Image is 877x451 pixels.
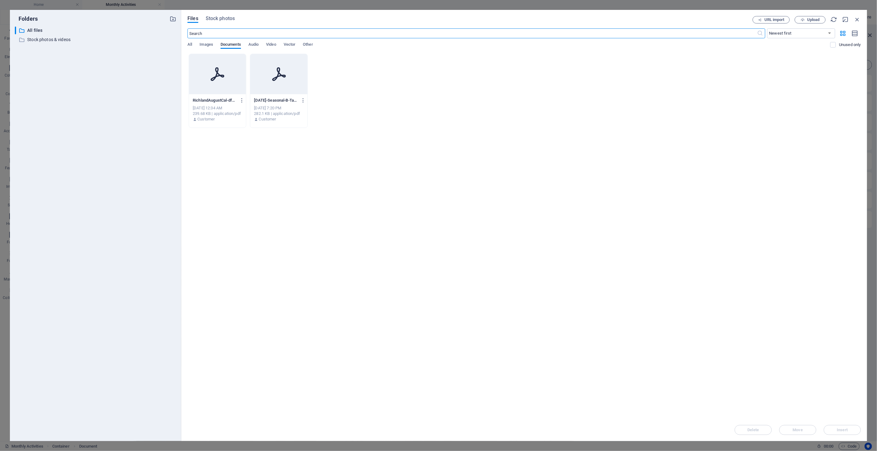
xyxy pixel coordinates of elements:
[259,116,276,122] p: Customer
[303,41,313,49] span: Other
[15,15,38,23] p: Folders
[854,16,861,23] i: Close
[807,18,820,22] span: Upload
[27,36,165,43] p: Stock photos & videos
[284,41,296,49] span: Vector
[831,16,837,23] i: Reload
[266,41,276,49] span: Video
[254,105,303,111] div: [DATE] 7:20 PM
[2,2,44,8] a: Skip to main content
[254,98,298,103] p: Apr25-Seasonal-B-Tabloid1-yU99TaImRo0tjJ1KRj_Wxg.pdf
[170,15,176,22] i: Create new folder
[197,116,215,122] p: Customer
[206,15,235,22] span: Stock photos
[795,16,826,23] button: Upload
[15,27,16,34] div: ​
[27,27,165,34] p: All files
[187,28,757,38] input: Search
[15,36,176,44] div: Stock photos & videos
[193,105,242,111] div: [DATE] 12:34 AM
[254,111,303,116] div: 282.1 KB | application/pdf
[193,98,237,103] p: RichlandAugustCal-dfoF3AudExTH3lmrM_MVqA.pdf
[248,41,259,49] span: Audio
[187,15,198,22] span: Files
[193,111,242,116] div: 239.68 KB | application/pdf
[753,16,790,23] button: URL import
[764,18,785,22] span: URL import
[839,42,861,48] p: Displays only files that are not in use on the website. Files added during this session can still...
[842,16,849,23] i: Minimize
[187,41,192,49] span: All
[221,41,241,49] span: Documents
[200,41,213,49] span: Images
